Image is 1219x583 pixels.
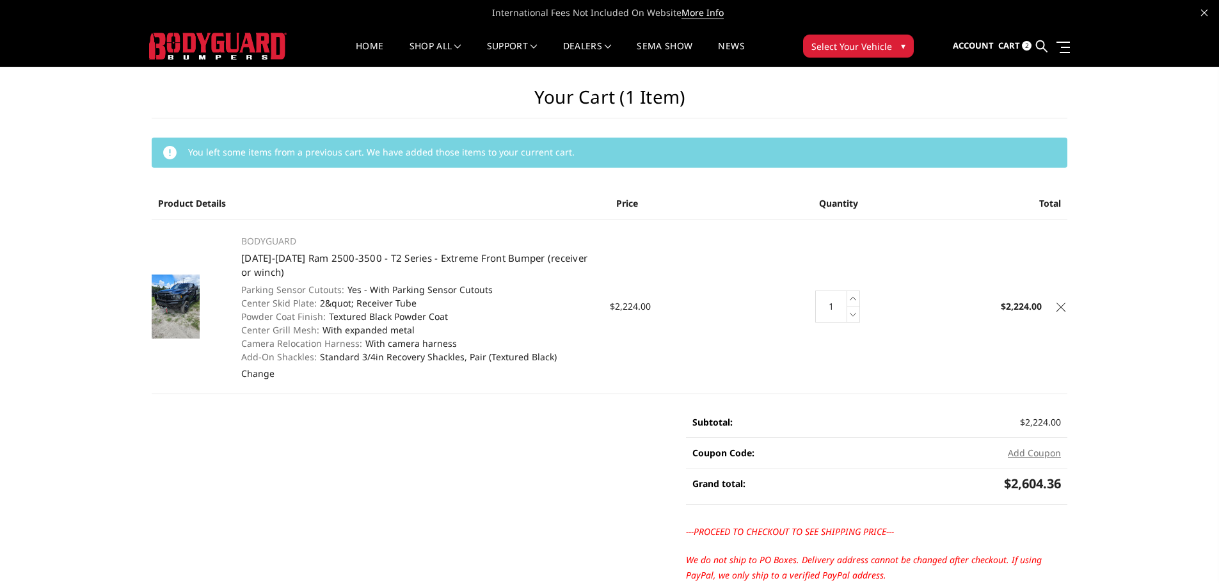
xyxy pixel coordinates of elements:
[241,283,596,296] dd: Yes - With Parking Sensor Cutouts
[811,40,892,53] span: Select Your Vehicle
[410,42,461,67] a: shop all
[241,323,596,337] dd: With expanded metal
[152,275,200,339] img: 2019-2025 Ram 2500-3500 - T2 Series - Extreme Front Bumper (receiver or winch)
[762,187,915,220] th: Quantity
[692,477,745,490] strong: Grand total:
[241,350,317,363] dt: Add-On Shackles:
[686,552,1067,583] p: We do not ship to PO Boxes. Delivery address cannot be changed after checkout. If using PayPal, w...
[1022,41,1032,51] span: 2
[152,187,610,220] th: Product Details
[803,35,914,58] button: Select Your Vehicle
[241,296,596,310] dd: 2&quot; Receiver Tube
[241,296,317,310] dt: Center Skid Plate:
[610,187,763,220] th: Price
[692,447,754,459] strong: Coupon Code:
[692,416,733,428] strong: Subtotal:
[998,40,1020,51] span: Cart
[637,42,692,67] a: SEMA Show
[718,42,744,67] a: News
[241,350,596,363] dd: Standard 3/4in Recovery Shackles, Pair (Textured Black)
[149,33,287,60] img: BODYGUARD BUMPERS
[1001,300,1042,312] strong: $2,224.00
[241,337,596,350] dd: With camera harness
[241,337,362,350] dt: Camera Relocation Harness:
[241,323,319,337] dt: Center Grill Mesh:
[901,39,905,52] span: ▾
[241,367,275,379] a: Change
[241,252,587,279] a: [DATE]-[DATE] Ram 2500-3500 - T2 Series - Extreme Front Bumper (receiver or winch)
[356,42,383,67] a: Home
[915,187,1068,220] th: Total
[1008,446,1061,459] button: Add Coupon
[241,310,326,323] dt: Powder Coat Finish:
[241,234,596,249] p: BODYGUARD
[241,283,344,296] dt: Parking Sensor Cutouts:
[953,29,994,63] a: Account
[686,524,1067,539] p: ---PROCEED TO CHECKOUT TO SEE SHIPPING PRICE---
[152,86,1067,118] h1: Your Cart (1 item)
[998,29,1032,63] a: Cart 2
[241,310,596,323] dd: Textured Black Powder Coat
[681,6,724,19] a: More Info
[953,40,994,51] span: Account
[563,42,612,67] a: Dealers
[1155,522,1219,583] iframe: Chat Widget
[610,300,651,312] span: $2,224.00
[487,42,538,67] a: Support
[1004,475,1061,492] span: $2,604.36
[188,146,575,158] span: You left some items from a previous cart. We have added those items to your current cart.
[1020,416,1061,428] span: $2,224.00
